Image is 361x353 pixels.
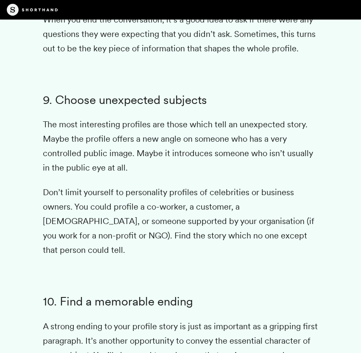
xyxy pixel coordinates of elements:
p: When you end the conversation, it’s a good idea to ask if there were any questions they were expe... [43,12,318,56]
p: The most interesting profiles are those which tell an unexpected story. Maybe the profile offers ... [43,117,318,175]
h3: 9. Choose unexpected subjects [43,93,318,107]
p: Don’t limit yourself to personality profiles of celebrities or business owners. You could profile... [43,185,318,257]
img: The Craft [7,4,58,16]
h3: 10. Find a memorable ending [43,294,318,309]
